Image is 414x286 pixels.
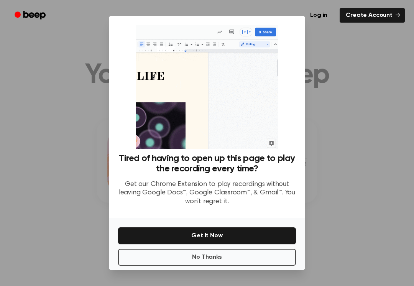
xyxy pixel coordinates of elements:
[340,8,405,23] a: Create Account
[9,8,53,23] a: Beep
[302,7,335,24] a: Log in
[118,153,296,174] h3: Tired of having to open up this page to play the recording every time?
[136,25,278,149] img: Beep extension in action
[118,227,296,244] button: Get It Now
[118,249,296,266] button: No Thanks
[118,180,296,206] p: Get our Chrome Extension to play recordings without leaving Google Docs™, Google Classroom™, & Gm...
